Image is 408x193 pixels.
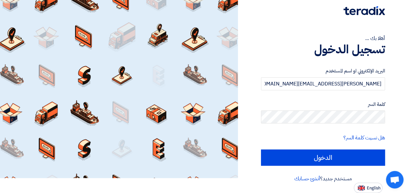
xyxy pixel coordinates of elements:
[358,186,365,190] img: en-US.png
[261,34,385,42] div: أهلا بك ...
[261,67,385,75] label: البريد الإلكتروني او اسم المستخدم
[386,171,403,188] a: Open chat
[261,77,385,90] input: أدخل بريد العمل الإلكتروني او اسم المستخدم الخاص بك ...
[367,186,380,190] span: English
[261,175,385,183] div: مستخدم جديد؟
[294,175,320,183] a: أنشئ حسابك
[354,183,382,193] button: English
[261,101,385,108] label: كلمة السر
[261,149,385,166] input: الدخول
[343,6,385,15] img: Teradix logo
[261,42,385,57] h1: تسجيل الدخول
[343,134,385,142] a: هل نسيت كلمة السر؟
